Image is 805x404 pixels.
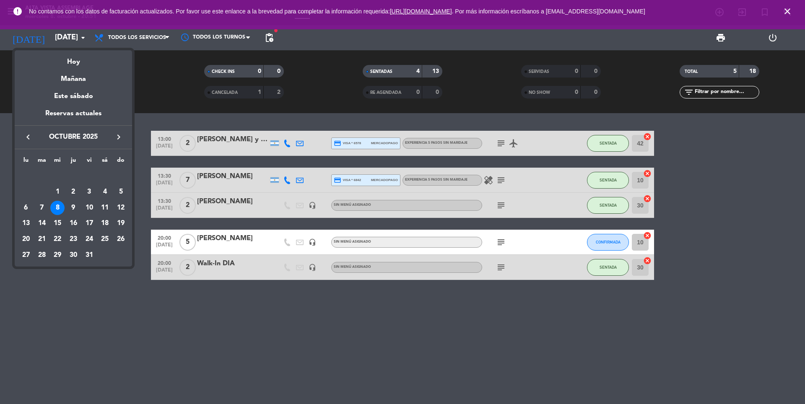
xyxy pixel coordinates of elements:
[114,201,128,215] div: 12
[18,215,34,231] td: 13 de octubre de 2025
[34,247,50,263] td: 28 de octubre de 2025
[35,232,49,246] div: 21
[82,185,96,199] div: 3
[81,184,97,200] td: 3 de octubre de 2025
[98,232,112,246] div: 25
[19,248,33,262] div: 27
[65,200,81,216] td: 9 de octubre de 2025
[18,200,34,216] td: 6 de octubre de 2025
[65,231,81,247] td: 23 de octubre de 2025
[82,201,96,215] div: 10
[23,132,33,142] i: keyboard_arrow_left
[114,185,128,199] div: 5
[97,200,113,216] td: 11 de octubre de 2025
[114,216,128,230] div: 19
[97,184,113,200] td: 4 de octubre de 2025
[66,232,80,246] div: 23
[113,231,129,247] td: 26 de octubre de 2025
[35,201,49,215] div: 7
[65,155,81,168] th: jueves
[18,247,34,263] td: 27 de octubre de 2025
[50,216,65,230] div: 15
[81,247,97,263] td: 31 de octubre de 2025
[34,215,50,231] td: 14 de octubre de 2025
[113,200,129,216] td: 12 de octubre de 2025
[19,216,33,230] div: 13
[66,216,80,230] div: 16
[19,232,33,246] div: 20
[82,216,96,230] div: 17
[15,67,132,85] div: Mañana
[98,216,112,230] div: 18
[50,201,65,215] div: 8
[15,108,132,125] div: Reservas actuales
[111,132,126,142] button: keyboard_arrow_right
[66,248,80,262] div: 30
[34,200,50,216] td: 7 de octubre de 2025
[49,155,65,168] th: miércoles
[65,184,81,200] td: 2 de octubre de 2025
[49,200,65,216] td: 8 de octubre de 2025
[21,132,36,142] button: keyboard_arrow_left
[81,231,97,247] td: 24 de octubre de 2025
[114,132,124,142] i: keyboard_arrow_right
[66,201,80,215] div: 9
[50,185,65,199] div: 1
[50,232,65,246] div: 22
[98,185,112,199] div: 4
[65,247,81,263] td: 30 de octubre de 2025
[35,216,49,230] div: 14
[114,232,128,246] div: 26
[97,231,113,247] td: 25 de octubre de 2025
[81,155,97,168] th: viernes
[15,50,132,67] div: Hoy
[49,247,65,263] td: 29 de octubre de 2025
[34,155,50,168] th: martes
[50,248,65,262] div: 29
[97,155,113,168] th: sábado
[82,248,96,262] div: 31
[81,200,97,216] td: 10 de octubre de 2025
[19,201,33,215] div: 6
[113,155,129,168] th: domingo
[66,185,80,199] div: 2
[97,215,113,231] td: 18 de octubre de 2025
[82,232,96,246] div: 24
[81,215,97,231] td: 17 de octubre de 2025
[49,231,65,247] td: 22 de octubre de 2025
[15,85,132,108] div: Este sábado
[18,155,34,168] th: lunes
[49,184,65,200] td: 1 de octubre de 2025
[65,215,81,231] td: 16 de octubre de 2025
[18,231,34,247] td: 20 de octubre de 2025
[36,132,111,142] span: octubre 2025
[35,248,49,262] div: 28
[18,168,129,184] td: OCT.
[34,231,50,247] td: 21 de octubre de 2025
[49,215,65,231] td: 15 de octubre de 2025
[113,184,129,200] td: 5 de octubre de 2025
[98,201,112,215] div: 11
[113,215,129,231] td: 19 de octubre de 2025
